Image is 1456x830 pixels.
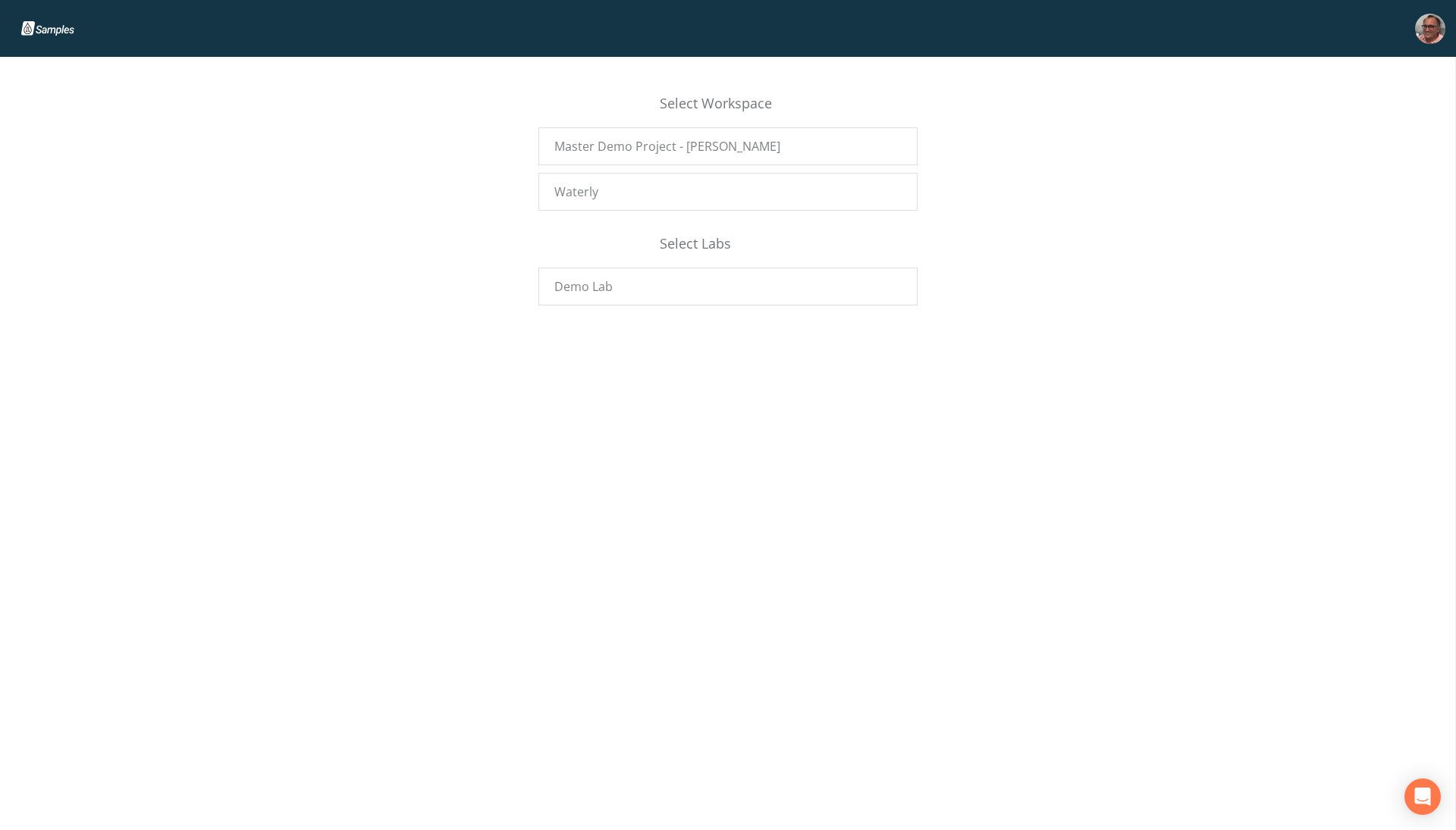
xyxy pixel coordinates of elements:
[1415,14,1445,44] img: e2d790fa78825a4bb76dcb6ab311d44c
[1404,778,1441,815] div: Open Intercom Messenger
[554,277,613,296] span: Demo Lab
[21,21,93,36] img: logo
[538,173,918,211] a: Waterly
[538,93,918,127] div: Select Workspace
[538,233,918,268] div: Select Labs
[538,268,918,305] a: Demo Lab
[554,183,598,201] span: Waterly
[554,137,780,155] span: Master Demo Project - [PERSON_NAME]
[538,127,918,165] a: Master Demo Project - [PERSON_NAME]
